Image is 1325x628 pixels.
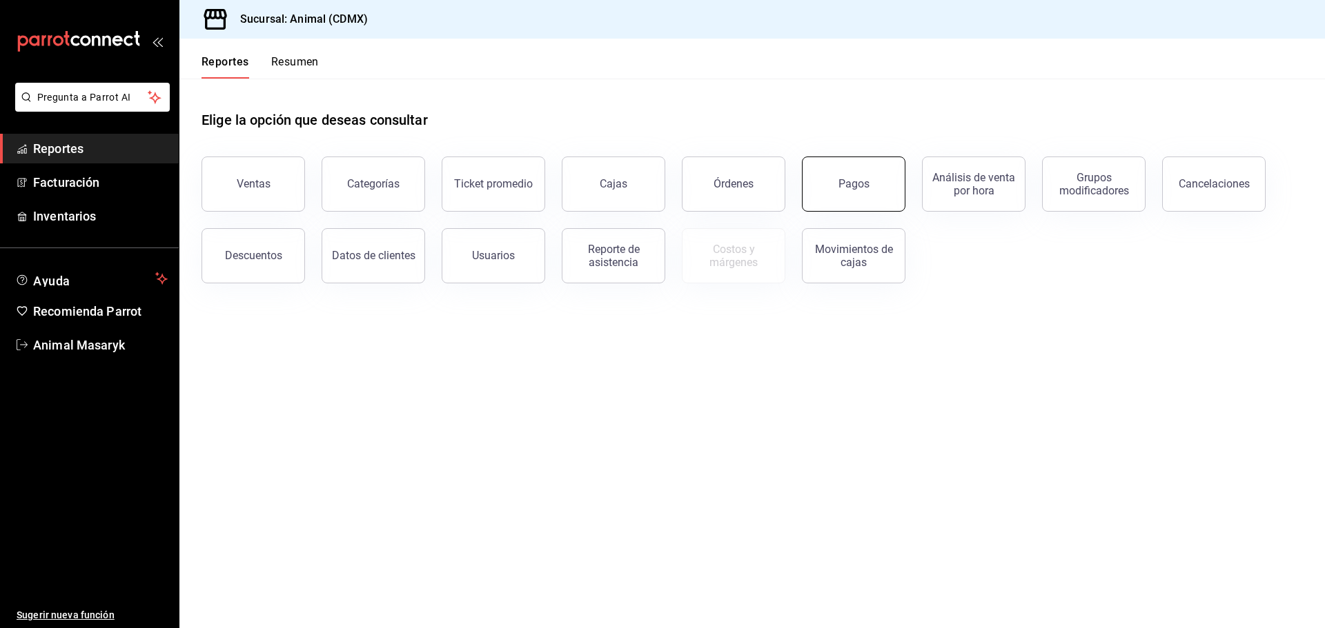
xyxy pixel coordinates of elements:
[202,156,305,212] button: Ventas
[33,302,168,321] span: Recomienda Parrot
[1179,177,1250,190] div: Cancelaciones
[691,243,776,269] div: Costos y márgenes
[202,55,319,79] div: navigation tabs
[714,177,754,190] div: Órdenes
[202,55,249,79] button: Reportes
[237,177,271,190] div: Ventas
[152,36,163,47] button: open_drawer_menu
[332,249,415,262] div: Datos de clientes
[322,228,425,283] button: Datos de clientes
[33,173,168,192] span: Facturación
[682,228,785,283] button: Contrata inventarios para ver este reporte
[1051,171,1137,197] div: Grupos modificadores
[802,228,905,283] button: Movimientos de cajas
[37,90,148,105] span: Pregunta a Parrot AI
[931,171,1017,197] div: Análisis de venta por hora
[15,83,170,112] button: Pregunta a Parrot AI
[571,243,656,269] div: Reporte de asistencia
[202,228,305,283] button: Descuentos
[922,156,1025,212] button: Análisis de venta por hora
[229,11,368,28] h3: Sucursal: Animal (CDMX)
[811,243,896,269] div: Movimientos de cajas
[33,207,168,225] span: Inventarios
[33,139,168,158] span: Reportes
[322,156,425,212] button: Categorías
[271,55,319,79] button: Resumen
[838,177,870,190] div: Pagos
[562,156,665,212] a: Cajas
[202,110,428,130] h1: Elige la opción que deseas consultar
[17,608,168,622] span: Sugerir nueva función
[1042,156,1146,212] button: Grupos modificadores
[454,177,533,190] div: Ticket promedio
[600,176,628,192] div: Cajas
[33,270,150,287] span: Ayuda
[10,100,170,114] a: Pregunta a Parrot AI
[562,228,665,283] button: Reporte de asistencia
[225,249,282,262] div: Descuentos
[442,228,545,283] button: Usuarios
[472,249,515,262] div: Usuarios
[442,156,545,212] button: Ticket promedio
[33,336,168,354] span: Animal Masaryk
[682,156,785,212] button: Órdenes
[1162,156,1266,212] button: Cancelaciones
[347,177,400,190] div: Categorías
[802,156,905,212] button: Pagos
